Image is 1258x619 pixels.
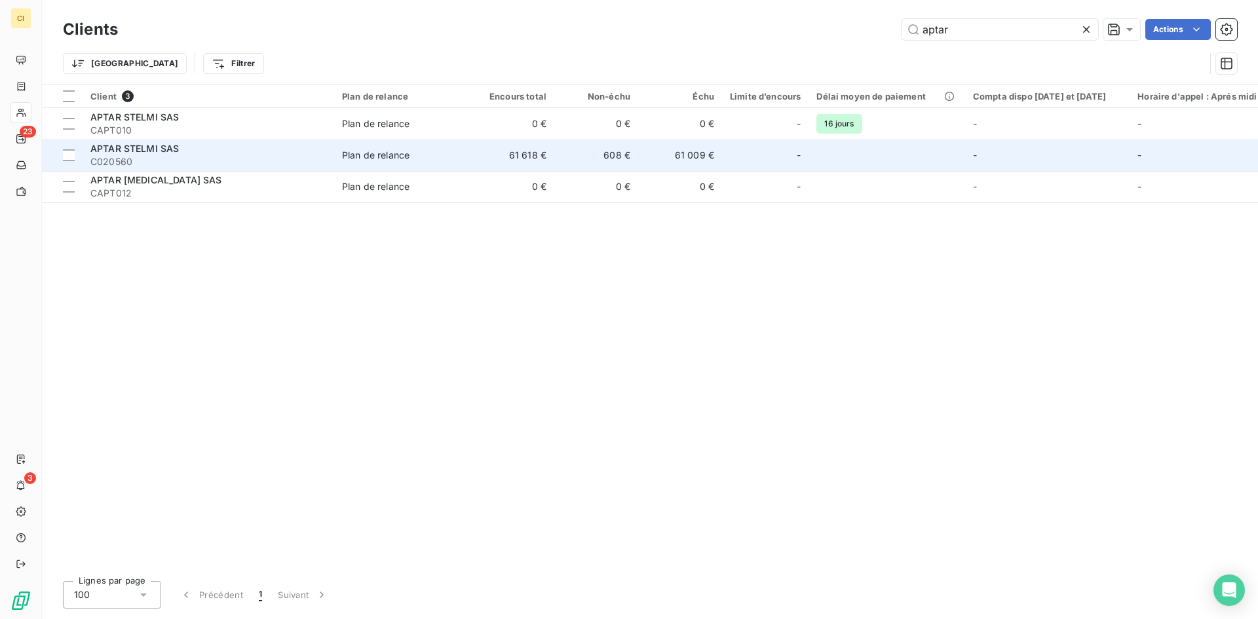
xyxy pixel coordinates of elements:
span: - [797,149,801,162]
span: CAPT010 [90,124,326,137]
span: - [797,180,801,193]
div: Plan de relance [342,117,410,130]
button: Précédent [172,581,251,609]
span: 100 [74,588,90,601]
button: [GEOGRAPHIC_DATA] [63,53,187,74]
td: 0 € [638,171,722,202]
span: - [1137,118,1141,129]
td: 61 009 € [638,140,722,171]
td: 0 € [554,108,638,140]
button: 1 [251,581,270,609]
span: C020560 [90,155,326,168]
td: 0 € [470,171,554,202]
td: 0 € [554,171,638,202]
span: APTAR STELMI SAS [90,111,179,122]
img: Logo LeanPay [10,590,31,611]
td: 0 € [638,108,722,140]
span: 23 [20,126,36,138]
span: - [973,181,977,192]
span: APTAR STELMI SAS [90,143,179,154]
span: Client [90,91,117,102]
div: Échu [646,91,714,102]
input: Rechercher [902,19,1098,40]
td: 61 618 € [470,140,554,171]
span: APTAR [MEDICAL_DATA] SAS [90,174,222,185]
div: CI [10,8,31,29]
span: CAPT012 [90,187,326,200]
span: - [1137,181,1141,192]
td: 608 € [554,140,638,171]
div: Limite d’encours [730,91,801,102]
a: 23 [10,128,31,149]
div: Non-échu [562,91,630,102]
div: Open Intercom Messenger [1213,574,1245,606]
h3: Clients [63,18,118,41]
div: Délai moyen de paiement [816,91,957,102]
td: 0 € [470,108,554,140]
div: Plan de relance [342,91,463,102]
span: - [973,149,977,160]
div: Plan de relance [342,180,410,193]
div: Plan de relance [342,149,410,162]
button: Actions [1145,19,1211,40]
span: - [973,118,977,129]
span: 3 [24,472,36,484]
span: - [1137,149,1141,160]
button: Suivant [270,581,336,609]
button: Filtrer [203,53,263,74]
span: 3 [122,90,134,102]
span: 1 [259,588,262,601]
span: 16 jours [816,114,862,134]
div: Encours total [478,91,546,102]
div: Compta dispo [DATE] et [DATE] [973,91,1122,102]
span: - [797,117,801,130]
